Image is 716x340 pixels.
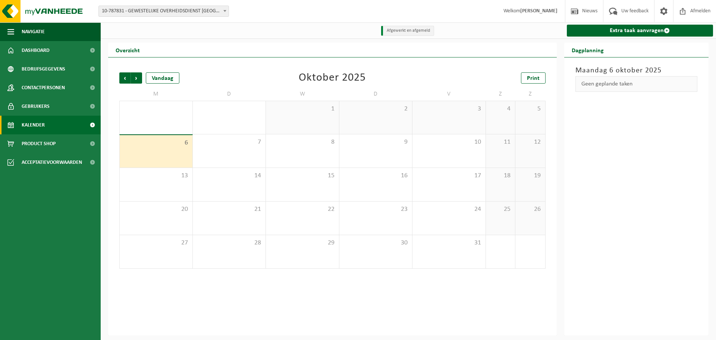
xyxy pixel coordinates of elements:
span: 5 [519,105,541,113]
h3: Maandag 6 oktober 2025 [575,65,698,76]
span: Navigatie [22,22,45,41]
span: 27 [123,239,189,247]
span: 24 [416,205,482,213]
span: Volgende [131,72,142,84]
span: 14 [197,172,262,180]
span: 30 [343,239,409,247]
span: 28 [197,239,262,247]
td: V [412,87,486,101]
span: 10-787831 - GEWESTELIJKE OVERHEIDSDIENST BRUSSEL (BRUCEFO) - ANDERLECHT [98,6,229,17]
td: D [339,87,413,101]
h2: Dagplanning [564,43,611,57]
td: D [193,87,266,101]
span: Bedrijfsgegevens [22,60,65,78]
span: 15 [270,172,335,180]
span: 7 [197,138,262,146]
div: Geen geplande taken [575,76,698,92]
span: 19 [519,172,541,180]
span: 31 [416,239,482,247]
span: Contactpersonen [22,78,65,97]
span: 4 [490,105,512,113]
span: 10-787831 - GEWESTELIJKE OVERHEIDSDIENST BRUSSEL (BRUCEFO) - ANDERLECHT [99,6,229,16]
span: 10 [416,138,482,146]
strong: [PERSON_NAME] [520,8,558,14]
span: 11 [490,138,512,146]
div: Vandaag [146,72,179,84]
span: 17 [416,172,482,180]
span: Dashboard [22,41,50,60]
span: 6 [123,139,189,147]
td: M [119,87,193,101]
span: 22 [270,205,335,213]
span: 26 [519,205,541,213]
td: Z [486,87,516,101]
li: Afgewerkt en afgemeld [381,26,434,36]
span: 25 [490,205,512,213]
span: 18 [490,172,512,180]
span: 12 [519,138,541,146]
span: 1 [270,105,335,113]
a: Print [521,72,546,84]
span: 29 [270,239,335,247]
span: 13 [123,172,189,180]
span: Print [527,75,540,81]
span: 21 [197,205,262,213]
span: Vorige [119,72,131,84]
div: Oktober 2025 [299,72,366,84]
td: W [266,87,339,101]
span: Acceptatievoorwaarden [22,153,82,172]
td: Z [515,87,545,101]
span: Kalender [22,116,45,134]
span: Gebruikers [22,97,50,116]
span: 9 [343,138,409,146]
h2: Overzicht [108,43,147,57]
span: 16 [343,172,409,180]
span: Product Shop [22,134,56,153]
span: 20 [123,205,189,213]
a: Extra taak aanvragen [567,25,713,37]
span: 3 [416,105,482,113]
span: 23 [343,205,409,213]
span: 2 [343,105,409,113]
span: 8 [270,138,335,146]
